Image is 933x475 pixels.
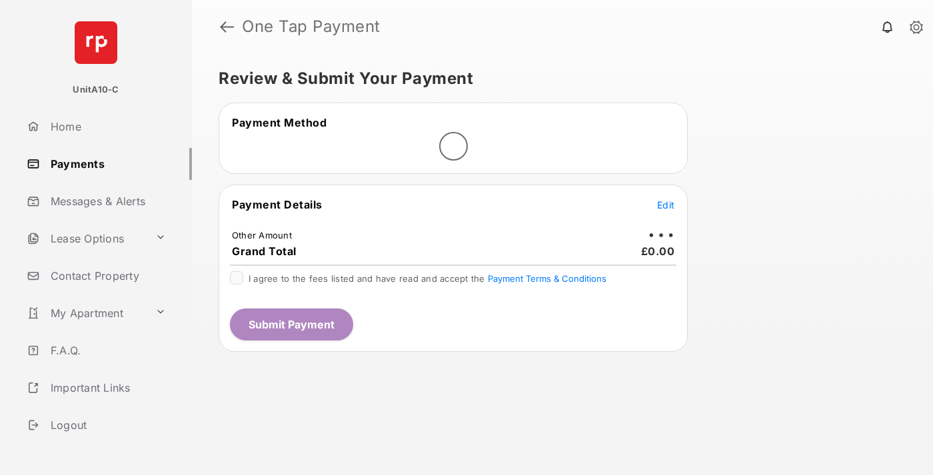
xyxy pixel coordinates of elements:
[657,199,674,211] span: Edit
[21,334,192,366] a: F.A.Q.
[488,273,606,284] button: I agree to the fees listed and have read and accept the
[21,297,150,329] a: My Apartment
[230,308,353,340] button: Submit Payment
[219,71,896,87] h5: Review & Submit Your Payment
[242,19,381,35] strong: One Tap Payment
[232,244,297,258] span: Grand Total
[657,198,674,211] button: Edit
[21,409,192,441] a: Logout
[231,229,293,241] td: Other Amount
[21,185,192,217] a: Messages & Alerts
[21,148,192,180] a: Payments
[21,223,150,254] a: Lease Options
[75,21,117,64] img: svg+xml;base64,PHN2ZyB4bWxucz0iaHR0cDovL3d3dy53My5vcmcvMjAwMC9zdmciIHdpZHRoPSI2NCIgaGVpZ2h0PSI2NC...
[641,244,675,258] span: £0.00
[21,372,171,404] a: Important Links
[21,111,192,143] a: Home
[232,198,323,211] span: Payment Details
[232,116,327,129] span: Payment Method
[249,273,606,284] span: I agree to the fees listed and have read and accept the
[73,83,119,97] p: UnitA10-C
[21,260,192,292] a: Contact Property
